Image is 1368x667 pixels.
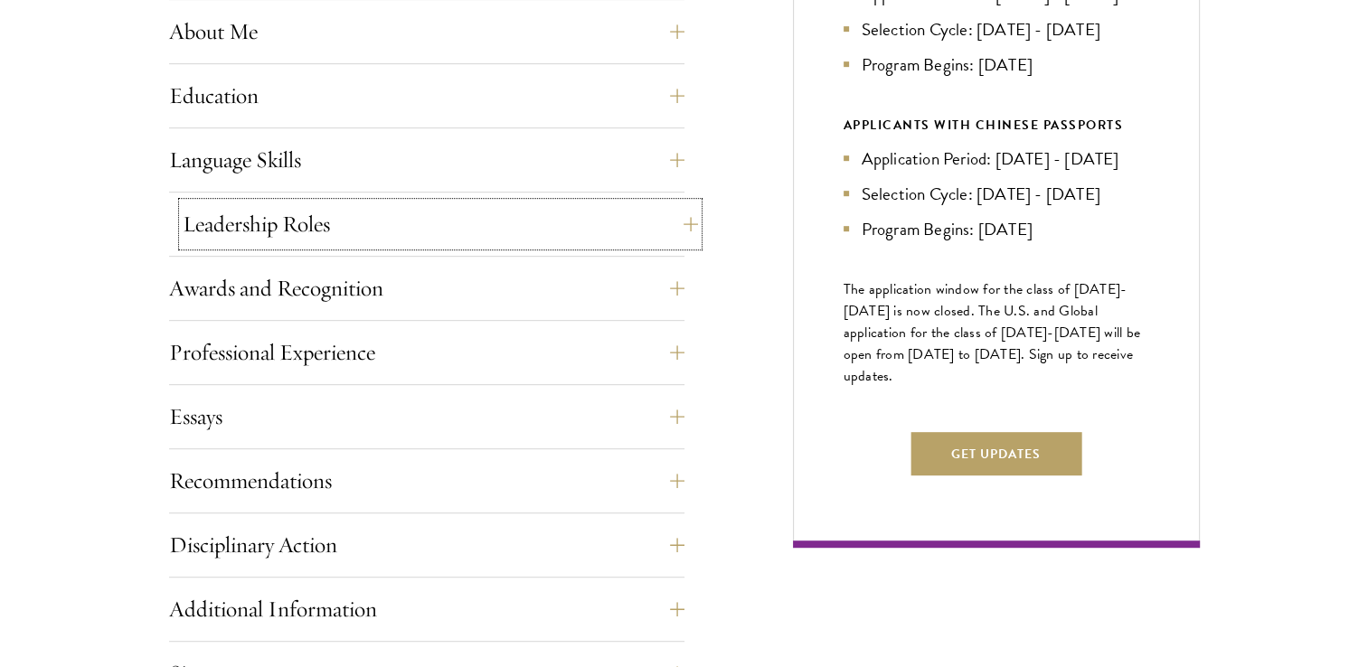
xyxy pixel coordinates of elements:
li: Program Begins: [DATE] [844,52,1149,78]
div: APPLICANTS WITH CHINESE PASSPORTS [844,114,1149,136]
button: Get Updates [910,432,1081,475]
button: Professional Experience [169,331,684,374]
button: Awards and Recognition [169,267,684,310]
button: Language Skills [169,138,684,182]
li: Program Begins: [DATE] [844,216,1149,242]
span: The application window for the class of [DATE]-[DATE] is now closed. The U.S. and Global applicat... [844,278,1141,387]
button: Additional Information [169,587,684,631]
li: Selection Cycle: [DATE] - [DATE] [844,16,1149,42]
button: Disciplinary Action [169,523,684,567]
button: Essays [169,395,684,438]
button: Leadership Roles [183,202,698,246]
li: Application Period: [DATE] - [DATE] [844,146,1149,172]
button: Recommendations [169,459,684,503]
button: About Me [169,10,684,53]
li: Selection Cycle: [DATE] - [DATE] [844,181,1149,207]
button: Education [169,74,684,117]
